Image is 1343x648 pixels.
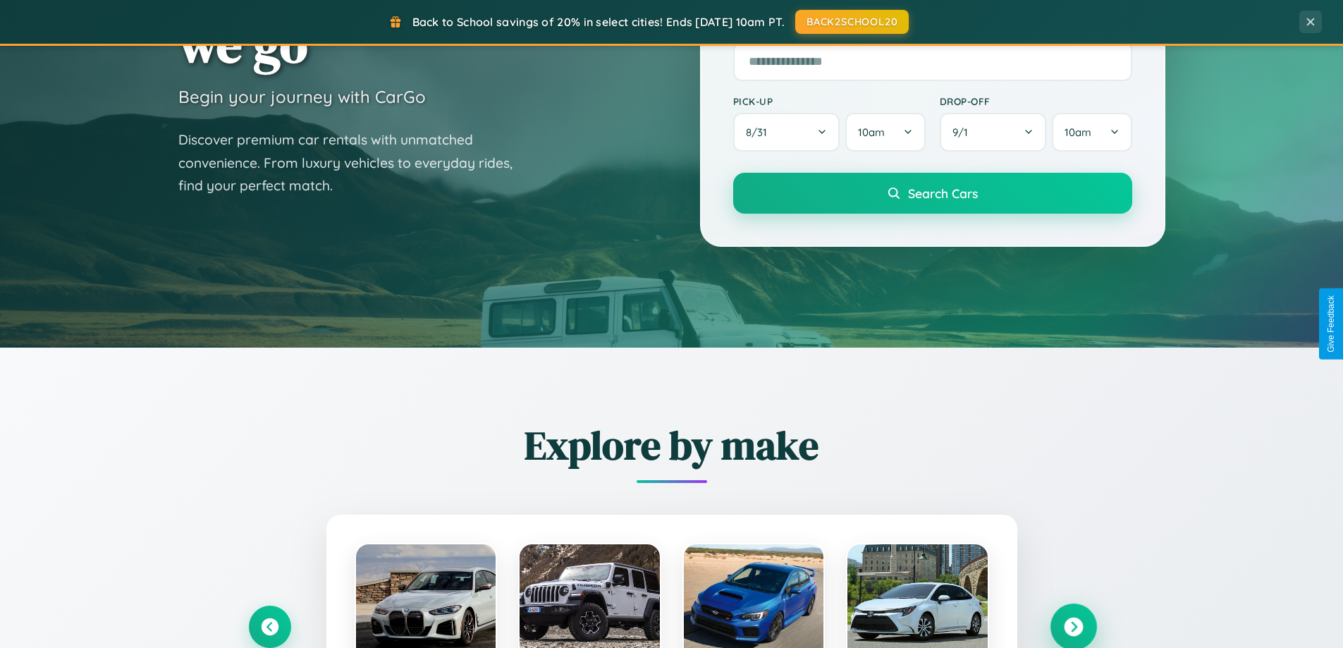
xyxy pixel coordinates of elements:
span: 10am [858,126,885,139]
label: Pick-up [733,95,926,107]
span: 8 / 31 [746,126,774,139]
p: Discover premium car rentals with unmatched convenience. From luxury vehicles to everyday rides, ... [178,128,531,197]
span: 10am [1065,126,1091,139]
button: 10am [1052,113,1132,152]
h2: Explore by make [249,418,1095,472]
h3: Begin your journey with CarGo [178,86,426,107]
span: 9 / 1 [952,126,975,139]
button: 10am [845,113,925,152]
span: Back to School savings of 20% in select cities! Ends [DATE] 10am PT. [412,15,785,29]
button: 9/1 [940,113,1047,152]
button: 8/31 [733,113,840,152]
button: BACK2SCHOOL20 [795,10,909,34]
label: Drop-off [940,95,1132,107]
div: Give Feedback [1326,295,1336,353]
button: Search Cars [733,173,1132,214]
span: Search Cars [908,185,978,201]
